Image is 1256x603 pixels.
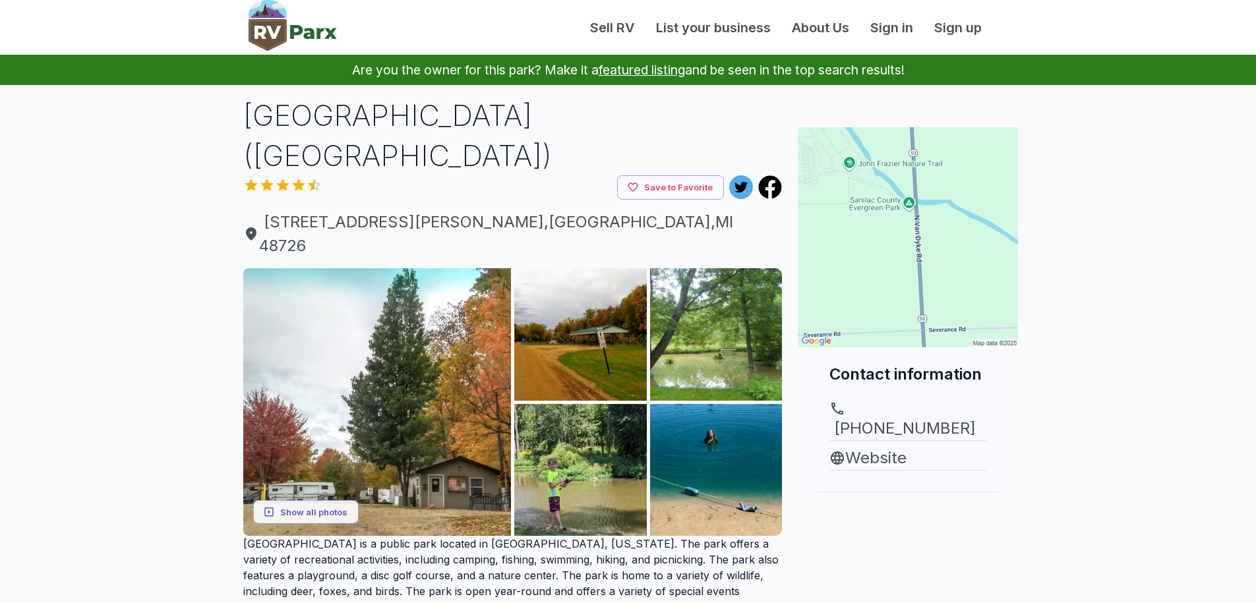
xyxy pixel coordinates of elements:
img: AAcXr8rLtf8gJ29EdHNTveuGypzLhmh291gMGBi1rP6JDFtTWG75P8cZhUcwXbcD64QwpVc_OAKNwVrW1GbJupChUI9i1dWM3... [514,404,647,536]
p: Are you the owner for this park? Make it a and be seen in the top search results! [16,55,1240,85]
a: About Us [781,18,860,38]
a: Sign in [860,18,924,38]
img: AAcXr8r5j7Dmsc0ysOZ7Ew_ZQ9rzkMEcsNE9oz83Ytf7q2nh8vvHfwZA9nl6mcpb66bSaC6HtxkTeaRMyad3GPfuf2-a3I0Ls... [650,404,783,536]
h1: [GEOGRAPHIC_DATA] ([GEOGRAPHIC_DATA]) [243,96,783,175]
a: featured listing [599,62,685,78]
a: [PHONE_NUMBER] [829,401,986,440]
a: Sign up [924,18,992,38]
img: AAcXr8qtcLUL6omeIcRAQoFW0vw0HrhtkDSzTzbdxIb8scgihhDnl1QSGORzS8DxYeFEliyQk5K16x5di962twX-CilL5hRnq... [243,268,512,536]
h2: Contact information [829,363,986,385]
img: Map for Evergreen Park (Sanilac County Park) [798,127,1018,347]
span: [STREET_ADDRESS][PERSON_NAME] , [GEOGRAPHIC_DATA] , MI 48726 [243,210,783,258]
a: [STREET_ADDRESS][PERSON_NAME],[GEOGRAPHIC_DATA],MI 48726 [243,210,783,258]
a: List your business [645,18,781,38]
img: AAcXr8pX4HJs9R0hsUmTeIS8gqBeoH9wfiQHJptPe6Z6-cwuWoHpwJDpbGJ_y0avG2ZC5YbKAlWI5Potwx-gEhhZGE85e1gc-... [514,268,647,401]
a: Sell RV [580,18,645,38]
img: AAcXr8qn4BgPcmHNZsc3H9n5dN6Nqe9P6_C563adBxj8Fii6JPufDW7sK7LHdjVrwzzI-n3UcMx3jPkwKojx2d7XmlpjEHSeH... [650,268,783,401]
button: Save to Favorite [617,175,724,200]
a: Website [829,446,986,470]
button: Show all photos [253,500,359,524]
